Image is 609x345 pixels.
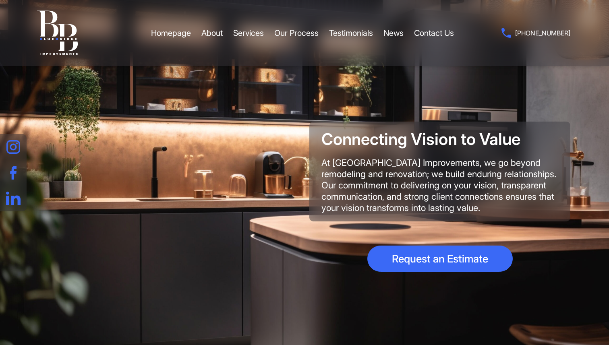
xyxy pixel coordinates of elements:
a: Testimonials [329,21,373,45]
a: Contact Us [414,21,454,45]
a: Services [233,21,264,45]
a: Our Process [274,21,319,45]
a: News [383,21,404,45]
div: At [GEOGRAPHIC_DATA] Improvements, we go beyond remodeling and renovation; we build enduring rela... [321,157,558,213]
a: [PHONE_NUMBER] [501,27,570,39]
a: Request an Estimate [367,246,513,272]
a: Homepage [151,21,191,45]
h1: Connecting Vision to Value [321,130,558,149]
a: About [201,21,223,45]
span: [PHONE_NUMBER] [515,27,570,39]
